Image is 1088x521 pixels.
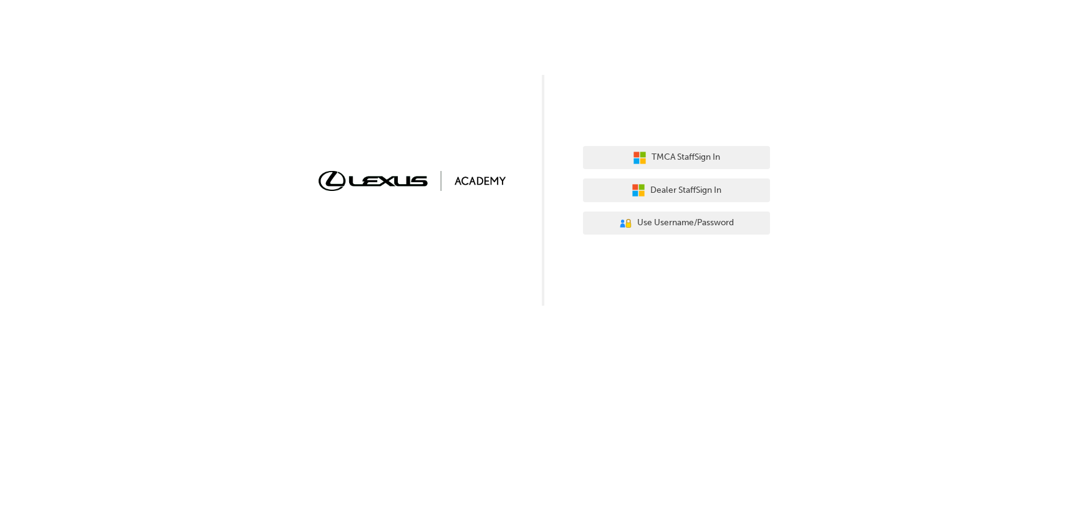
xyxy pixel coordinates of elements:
span: TMCA Staff Sign In [652,150,720,165]
img: Trak [319,171,506,190]
button: Use Username/Password [583,212,770,235]
button: TMCA StaffSign In [583,146,770,170]
button: Dealer StaffSign In [583,178,770,202]
span: Use Username/Password [637,216,734,230]
span: Dealer Staff Sign In [650,183,721,198]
